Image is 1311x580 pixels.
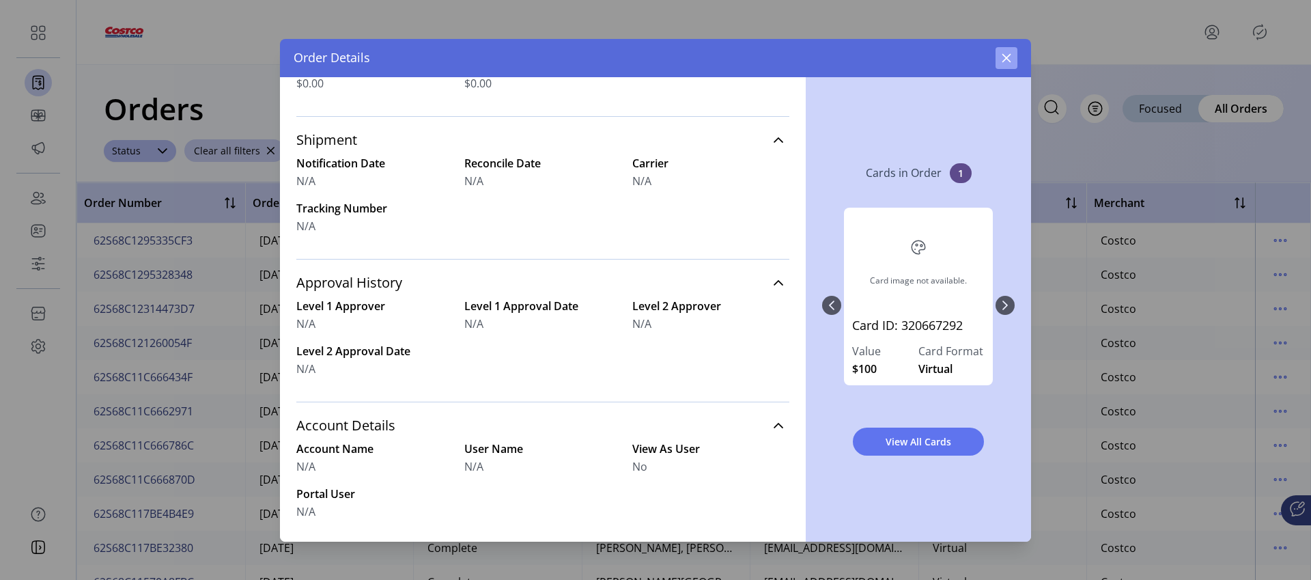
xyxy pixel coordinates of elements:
[296,155,789,251] div: Shipment
[296,458,315,475] span: N/A
[296,343,453,359] label: Level 2 Approval Date
[852,316,985,343] a: Card ID: 320667292
[632,458,647,475] span: No
[866,165,942,181] p: Cards in Order
[464,75,492,92] span: $0.00
[296,316,315,332] span: N/A
[464,441,621,457] label: User Name
[950,163,972,183] span: 1
[918,343,985,359] label: Card Format
[296,218,315,234] span: N/A
[296,298,453,314] label: Level 1 Approver
[841,194,996,417] div: 0
[464,458,483,475] span: N/A
[296,75,324,92] span: $0.00
[296,200,453,217] label: Tracking Number
[464,155,621,171] label: Reconcile Date
[296,361,315,377] span: N/A
[296,173,315,189] span: N/A
[632,316,651,332] span: N/A
[296,441,789,536] div: Account Details
[918,361,953,377] span: Virtual
[296,419,395,432] span: Account Details
[632,173,651,189] span: N/A
[296,133,357,147] span: Shipment
[632,298,789,314] label: Level 2 Approver
[464,173,483,189] span: N/A
[632,155,789,171] label: Carrier
[296,155,453,171] label: Notification Date
[852,343,918,359] label: Value
[294,49,370,67] span: Order Details
[852,361,877,377] span: $100
[870,275,967,287] div: Card image not available.
[464,298,621,314] label: Level 1 Approval Date
[296,503,315,520] span: N/A
[871,434,966,449] span: View All Cards
[296,125,789,155] a: Shipment
[853,428,984,456] button: View All Cards
[296,298,789,393] div: Approval History
[296,411,789,441] a: Account Details
[632,441,789,457] label: View As User
[464,316,483,332] span: N/A
[296,486,453,502] label: Portal User
[296,441,453,457] label: Account Name
[296,276,402,290] span: Approval History
[296,268,789,298] a: Approval History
